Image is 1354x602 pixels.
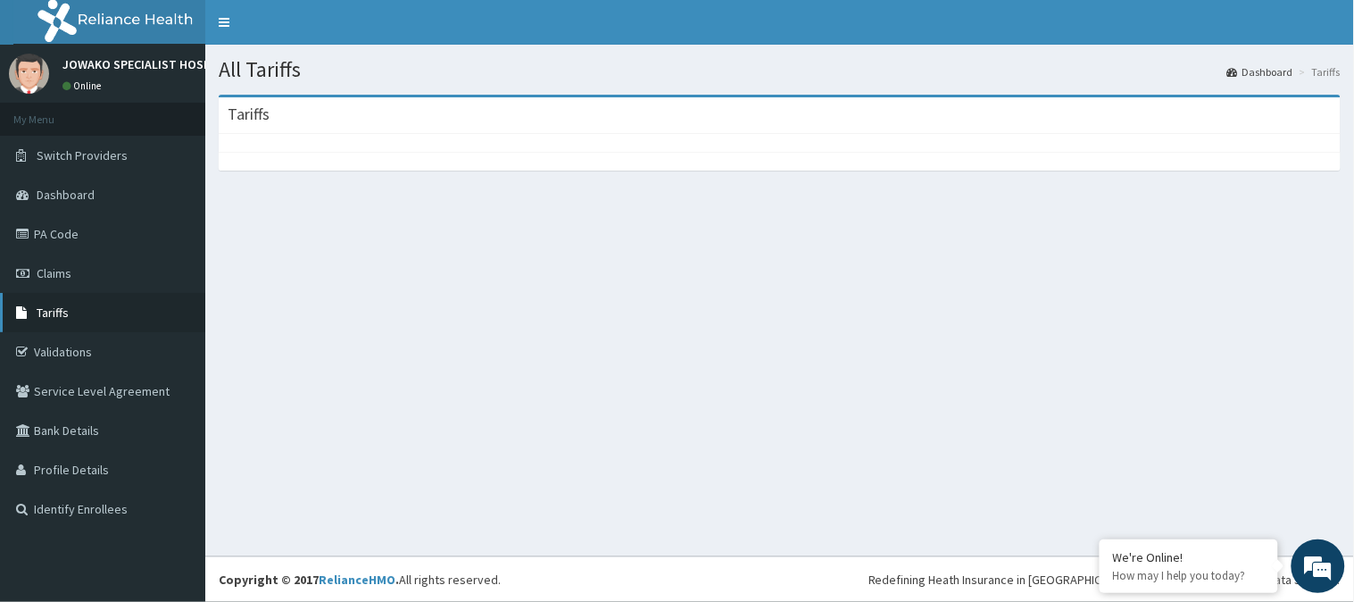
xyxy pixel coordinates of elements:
p: How may I help you today? [1113,568,1265,583]
span: Dashboard [37,187,95,203]
a: Dashboard [1227,64,1293,79]
li: Tariffs [1295,64,1341,79]
a: Online [62,79,105,92]
footer: All rights reserved. [205,556,1354,602]
h1: All Tariffs [219,58,1341,81]
strong: Copyright © 2017 . [219,572,399,588]
span: Claims [37,265,71,281]
p: JOWAKO SPECIALIST HOSPITAL [62,58,235,71]
div: Redefining Heath Insurance in [GEOGRAPHIC_DATA] using Telemedicine and Data Science! [868,571,1341,589]
div: We're Online! [1113,549,1265,565]
img: User Image [9,54,49,94]
span: Tariffs [37,305,69,321]
a: RelianceHMO [319,572,395,588]
h3: Tariffs [228,106,270,122]
span: Switch Providers [37,147,128,163]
